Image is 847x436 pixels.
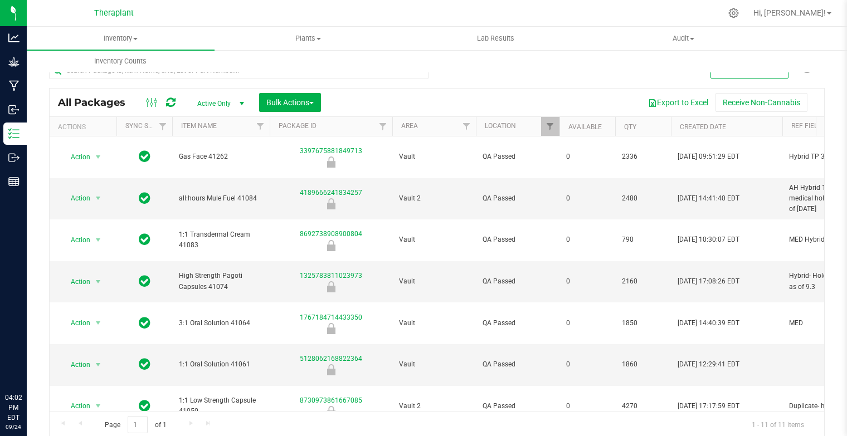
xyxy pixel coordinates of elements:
span: 0 [566,276,609,287]
span: In Sync [139,149,150,164]
a: 1325783811023973 [300,272,362,280]
div: Newly Received [268,364,394,375]
div: Newly Received [268,198,394,209]
span: 2160 [622,276,664,287]
span: [DATE] 10:30:07 EDT [678,234,739,245]
a: Filter [374,117,392,136]
div: Newly Received [268,240,394,251]
input: 1 [128,416,148,433]
span: select [91,315,105,331]
span: In Sync [139,232,150,247]
span: Page of 1 [95,416,176,433]
span: 790 [622,234,664,245]
span: 1860 [622,359,664,370]
span: QA Passed [483,234,553,245]
inline-svg: Grow [8,56,20,67]
inline-svg: Inbound [8,104,20,115]
span: 1:1 Oral Solution 41061 [179,359,263,370]
span: In Sync [139,356,150,372]
a: Created Date [680,123,726,131]
span: 0 [566,359,609,370]
a: Inventory Counts [27,50,215,73]
span: Action [61,149,91,165]
div: Newly Received [268,323,394,334]
span: QA Passed [483,193,553,204]
inline-svg: Inventory [8,128,20,139]
span: 0 [566,401,609,411]
span: Action [61,357,91,373]
iframe: Resource center unread badge [33,345,46,359]
div: Newly Received [268,281,394,292]
span: 0 [566,318,609,329]
span: select [91,232,105,248]
span: select [91,357,105,373]
span: Lab Results [462,33,529,43]
span: All Packages [58,96,137,109]
span: Vault [399,359,469,370]
span: [DATE] 14:40:39 EDT [678,318,739,329]
span: QA Passed [483,359,553,370]
span: [DATE] 14:41:40 EDT [678,193,739,204]
p: 04:02 PM EDT [5,393,22,423]
a: 5128062168822364 [300,355,362,362]
a: Plants [215,27,402,50]
span: Vault [399,234,469,245]
a: 8730973861667085 [300,396,362,404]
a: Package ID [279,122,317,130]
span: Vault 2 [399,193,469,204]
iframe: Resource center [11,347,45,380]
span: select [91,190,105,206]
a: 8692738908900804 [300,230,362,238]
span: 1:1 Low Strength Capsule 41050 [179,395,263,417]
span: 0 [566,193,609,204]
a: Item Name [181,122,217,130]
span: Audit [590,33,777,43]
div: Manage settings [727,8,741,18]
button: Receive Non-Cannabis [715,93,807,112]
div: Actions [58,123,112,131]
a: Filter [251,117,270,136]
span: In Sync [139,398,150,414]
span: Action [61,398,91,414]
span: 4270 [622,401,664,411]
inline-svg: Manufacturing [8,80,20,91]
span: all:hours Mule Fuel 41084 [179,193,263,204]
span: Hi, [PERSON_NAME]! [753,8,826,17]
span: 2336 [622,151,664,162]
a: Qty [624,123,636,131]
span: 1850 [622,318,664,329]
span: QA Passed [483,151,553,162]
div: Newly Received [268,156,394,168]
span: [DATE] 17:17:59 EDT [678,401,739,411]
span: Vault [399,318,469,329]
p: 09/24 [5,423,22,431]
span: 1:1 Transdermal Cream 41083 [179,229,263,251]
span: 0 [566,234,609,245]
span: QA Passed [483,401,553,411]
span: Action [61,315,91,331]
span: 0 [566,151,609,162]
span: Bulk Actions [266,98,314,107]
a: Ref Field 1 [791,122,827,130]
span: High Strength Pagoti Capsules 41074 [179,271,263,292]
div: Newly Received [268,406,394,417]
span: select [91,398,105,414]
span: Vault [399,151,469,162]
a: 1767184714433350 [300,313,362,321]
span: Action [61,190,91,206]
span: QA Passed [483,318,553,329]
span: In Sync [139,190,150,206]
span: 1 - 11 of 11 items [743,416,813,433]
span: [DATE] 09:51:29 EDT [678,151,739,162]
span: Inventory [27,33,215,43]
button: Bulk Actions [259,93,321,112]
a: Location [485,122,516,130]
span: select [91,274,105,290]
button: Export to Excel [641,93,715,112]
a: Filter [457,117,476,136]
span: QA Passed [483,276,553,287]
span: Plants [215,33,402,43]
span: Theraplant [94,8,134,18]
span: [DATE] 17:08:26 EDT [678,276,739,287]
span: Vault [399,276,469,287]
